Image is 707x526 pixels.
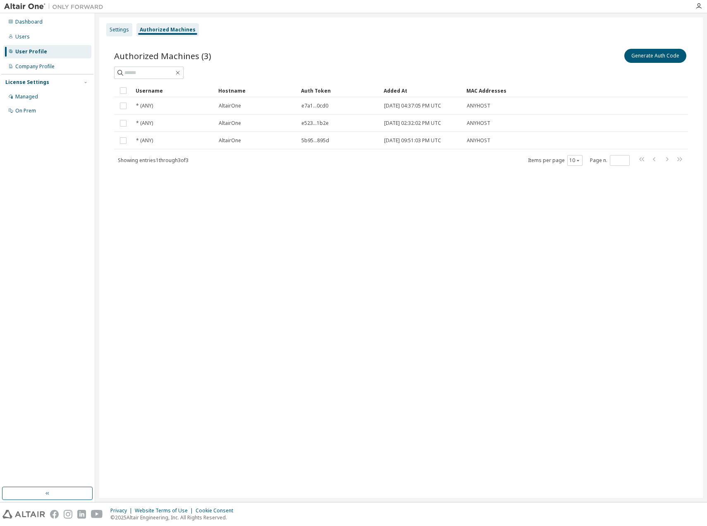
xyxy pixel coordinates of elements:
span: * (ANY) [136,120,153,127]
div: Company Profile [15,63,55,70]
div: Auth Token [301,84,377,97]
img: linkedin.svg [77,510,86,519]
img: youtube.svg [91,510,103,519]
img: Altair One [4,2,107,11]
span: [DATE] 09:51:03 PM UTC [384,137,441,144]
span: e7a1...0cd0 [301,103,328,109]
span: ANYHOST [467,120,490,127]
span: Authorized Machines (3) [114,50,211,62]
span: e523...1b2e [301,120,329,127]
span: AltairOne [219,120,241,127]
button: Generate Auth Code [624,49,686,63]
div: Dashboard [15,19,43,25]
div: User Profile [15,48,47,55]
div: Added At [384,84,460,97]
img: instagram.svg [64,510,72,519]
span: ANYHOST [467,103,490,109]
img: altair_logo.svg [2,510,45,519]
div: Cookie Consent [196,507,238,514]
span: Page n. [590,155,630,166]
span: Items per page [528,155,583,166]
span: [DATE] 04:37:05 PM UTC [384,103,441,109]
span: * (ANY) [136,137,153,144]
span: Showing entries 1 through 3 of 3 [118,157,189,164]
span: AltairOne [219,103,241,109]
div: Managed [15,93,38,100]
span: ANYHOST [467,137,490,144]
div: Username [136,84,212,97]
span: 5b95...895d [301,137,329,144]
span: AltairOne [219,137,241,144]
span: [DATE] 02:32:02 PM UTC [384,120,441,127]
div: Hostname [218,84,294,97]
div: On Prem [15,108,36,114]
p: © 2025 Altair Engineering, Inc. All Rights Reserved. [110,514,238,521]
button: 10 [569,157,580,164]
div: MAC Addresses [466,84,601,97]
div: Website Terms of Use [135,507,196,514]
div: Settings [110,26,129,33]
div: Privacy [110,507,135,514]
div: License Settings [5,79,49,86]
img: facebook.svg [50,510,59,519]
div: Users [15,33,30,40]
div: Authorized Machines [140,26,196,33]
span: * (ANY) [136,103,153,109]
